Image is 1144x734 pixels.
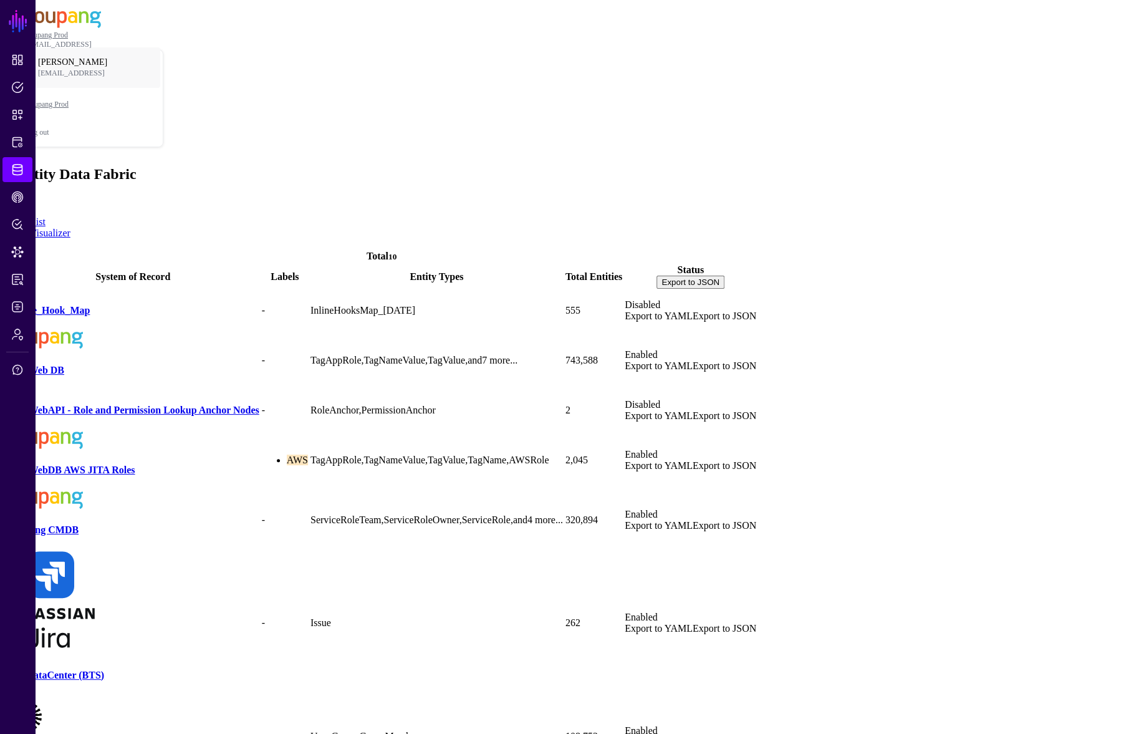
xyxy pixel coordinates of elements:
a: Export to YAML [625,460,693,471]
td: 743,588 [565,331,623,390]
a: Export to JSON [693,460,756,471]
span: CAEP Hub [11,191,24,203]
td: - [261,331,309,390]
a: Reports [2,267,32,292]
a: Dashboard [2,47,32,72]
span: Data Lens [11,246,24,258]
td: TagAppRole, TagNameValue, TagValue, and [310,331,564,390]
div: [EMAIL_ADDRESS] [25,40,163,49]
span: AWS [287,455,308,465]
td: 262 [565,551,623,695]
td: 555 [565,291,623,330]
div: Total Entities [565,271,622,282]
a: Export to JSON [693,360,756,371]
a: Jira DataCenter (BTS) [7,670,104,680]
a: List [30,216,46,227]
strong: Total [367,251,388,261]
a: Export to JSON [693,311,756,321]
span: Policies [11,81,24,94]
span: Support [11,364,24,376]
a: SGNL [7,7,29,35]
td: - [261,551,309,695]
span: Logs [11,301,24,313]
span: Snippets [11,109,24,121]
span: [EMAIL_ADDRESS] [38,69,122,78]
img: svg+xml;base64,PHN2ZyB3aWR0aD0iMTQxIiBoZWlnaHQ9IjE2NCIgdmlld0JveD0iMCAwIDE0MSAxNjQiIGZpbGw9Im5vbm... [7,551,95,654]
a: 7 more... [482,355,517,365]
img: svg+xml;base64,PHN2ZyBpZD0iTG9nbyIgeG1sbnM9Imh0dHA6Ly93d3cudzMub3JnLzIwMDAvc3ZnIiB3aWR0aD0iMTIxLj... [7,332,83,349]
a: Identity Data Fabric [2,157,32,182]
a: Export to YAML [625,623,693,634]
span: Enabled [625,509,657,519]
div: Labels [262,271,308,282]
span: [PERSON_NAME] [38,57,122,67]
a: Coupang Prod [25,31,68,39]
td: Issue [310,551,564,695]
div: Status [625,264,756,276]
img: svg+xml;base64,PHN2ZyBpZD0iTG9nbyIgeG1sbnM9Imh0dHA6Ly93d3cudzMub3JnLzIwMDAvc3ZnIiB3aWR0aD0iMTIxLj... [25,11,101,28]
a: CAEP Hub [2,185,32,210]
a: _Inline_Hook_Map [7,305,90,316]
a: Coupang CMDB [7,524,79,535]
a: Protected Systems [2,130,32,155]
td: 2,045 [565,431,623,490]
span: Enabled [625,349,657,360]
span: Entity Types [410,271,463,282]
img: svg+xml;base64,PHN2ZyBpZD0iTG9nbyIgeG1sbnM9Imh0dHA6Ly93d3cudzMub3JnLzIwMDAvc3ZnIiB3aWR0aD0iMTIxLj... [7,432,83,448]
span: Reports [11,273,24,286]
div: System of Record [7,271,259,282]
a: 4 more... [527,514,563,525]
div: Log out [26,128,163,137]
button: Export to JSON [656,276,724,289]
a: Export to YAML [625,360,693,371]
a: AuthWebDB AWS JITA Roles [7,465,135,475]
td: - [261,491,309,549]
a: Visualizer [30,228,70,238]
td: 2 [565,391,623,430]
td: ServiceRoleTeam, ServiceRoleOwner, ServiceRole, and [310,491,564,549]
small: 10 [388,252,397,261]
td: 320,894 [565,491,623,549]
a: Export to YAML [625,311,693,321]
a: Policy Lens [2,212,32,237]
img: svg+xml;base64,PHN2ZyBpZD0iTG9nbyIgeG1sbnM9Imh0dHA6Ly93d3cudzMub3JnLzIwMDAvc3ZnIiB3aWR0aD0iMTIxLj... [7,491,83,508]
a: Export to JSON [693,623,756,634]
span: Dashboard [11,54,24,66]
span: Disabled [625,399,660,410]
h2: Identity Data Fabric [5,166,1139,183]
span: Policy Lens [11,218,24,231]
span: Disabled [625,299,660,310]
a: Admin [2,322,32,347]
a: Coupang Prod [26,84,163,124]
span: Admin [11,328,24,340]
td: TagAppRole, TagNameValue, TagValue, TagName, AWSRole [310,431,564,490]
a: Snippets [2,102,32,127]
a: Policies [2,75,32,100]
td: InlineHooksMap_[DATE] [310,291,564,330]
a: AuthWeb DB [7,365,64,375]
span: Identity Data Fabric [11,163,24,176]
a: Export to YAML [625,520,693,531]
span: Coupang Prod [26,100,125,109]
a: Export to JSON [693,520,756,531]
span: Protected Systems [11,136,24,148]
a: AuthWebAPI - Role and Permission Lookup Anchor Nodes [7,405,259,415]
span: Enabled [625,612,657,622]
a: Logs [2,294,32,319]
a: Data Lens [2,239,32,264]
td: - [261,391,309,430]
td: - [261,291,309,330]
a: Export to JSON [693,410,756,421]
a: Export to YAML [625,410,693,421]
span: Enabled [625,449,657,460]
td: RoleAnchor, PermissionAnchor [310,391,564,430]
